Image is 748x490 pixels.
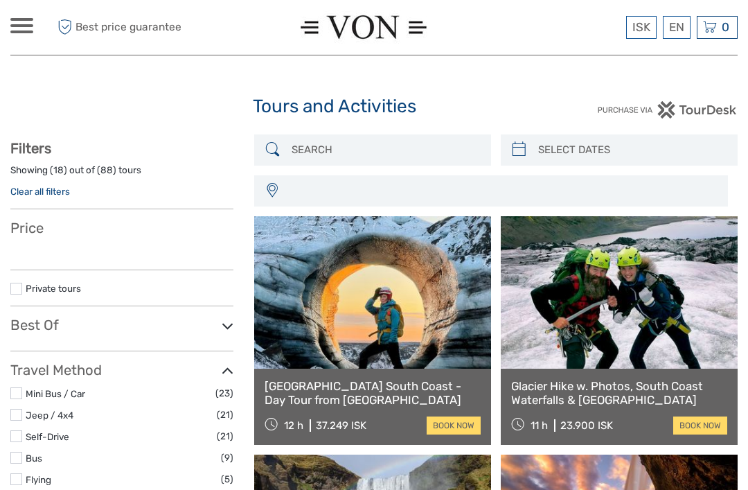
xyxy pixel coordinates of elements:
a: book now [673,417,727,435]
a: Private tours [26,283,81,294]
span: (9) [221,450,233,466]
div: Showing ( ) out of ( ) tours [10,164,233,185]
strong: Filters [10,140,51,157]
span: 11 h [531,419,548,432]
a: Mini Bus / Car [26,388,85,399]
h1: Tours and Activities [253,96,495,118]
span: (21) [217,407,233,423]
a: [GEOGRAPHIC_DATA] South Coast - Day Tour from [GEOGRAPHIC_DATA] [265,379,481,408]
a: Flying [26,474,51,485]
span: ISK [632,20,650,34]
a: Bus [26,453,42,464]
a: Jeep / 4x4 [26,410,73,421]
div: 23.900 ISK [560,419,613,432]
label: 18 [53,164,64,177]
div: 37.249 ISK [316,419,366,432]
a: Clear all filters [10,186,70,197]
a: Glacier Hike w. Photos, South Coast Waterfalls & [GEOGRAPHIC_DATA] [511,379,727,408]
span: (23) [215,385,233,401]
img: PurchaseViaTourDesk.png [597,101,738,119]
span: (21) [217,428,233,444]
a: book now [427,417,481,435]
div: EN [663,16,691,39]
h3: Best Of [10,317,233,333]
label: 88 [100,164,113,177]
span: 12 h [284,419,303,432]
span: (5) [221,471,233,487]
h3: Travel Method [10,362,233,378]
input: SELECT DATES [533,138,731,162]
span: 0 [720,20,731,34]
input: SEARCH [286,138,484,162]
h3: Price [10,220,233,236]
img: 1574-8e98ae90-1d34-46d6-9ccb-78f4724058c1_logo_small.jpg [301,10,427,44]
a: Self-Drive [26,431,69,442]
span: Best price guarantee [54,16,193,39]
